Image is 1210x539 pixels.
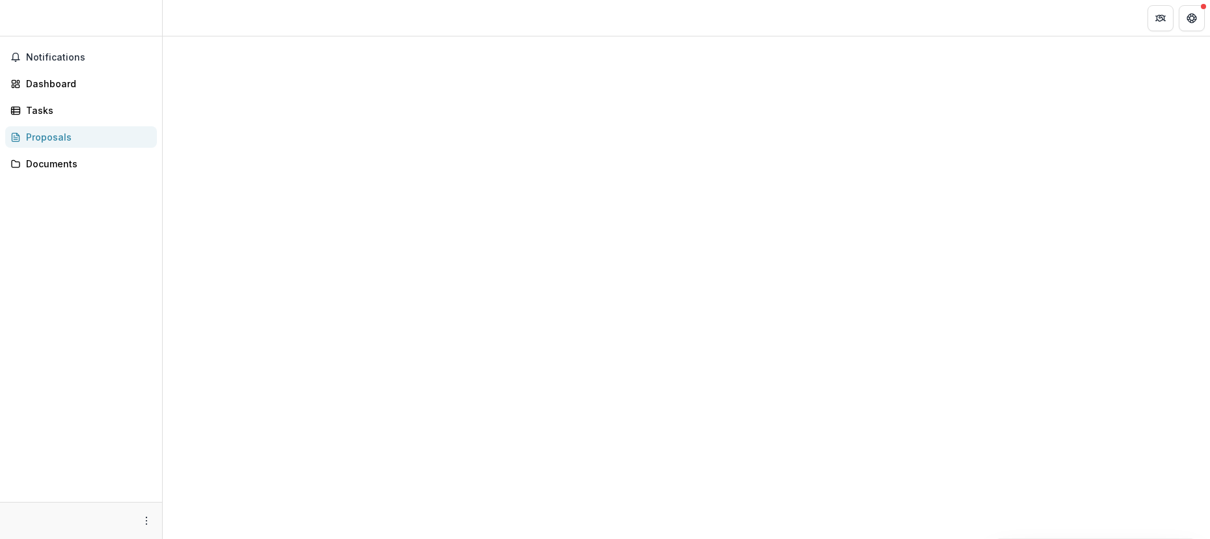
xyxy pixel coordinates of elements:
[26,52,152,63] span: Notifications
[139,513,154,529] button: More
[5,153,157,174] a: Documents
[26,130,146,144] div: Proposals
[5,47,157,68] button: Notifications
[26,104,146,117] div: Tasks
[26,157,146,171] div: Documents
[5,100,157,121] a: Tasks
[5,126,157,148] a: Proposals
[1179,5,1205,31] button: Get Help
[1148,5,1174,31] button: Partners
[26,77,146,90] div: Dashboard
[5,73,157,94] a: Dashboard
